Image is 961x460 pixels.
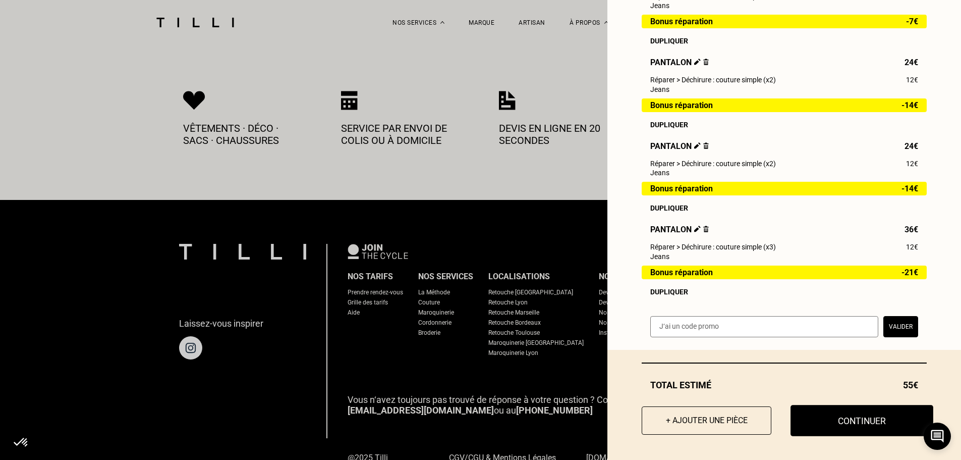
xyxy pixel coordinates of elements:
span: Pantalon [650,225,709,234]
span: 36€ [905,225,918,234]
span: 24€ [905,141,918,151]
span: Bonus réparation [650,101,713,110]
span: -14€ [901,101,918,110]
div: Dupliquer [650,37,918,45]
span: Réparer > Déchirure : couture simple (x3) [650,243,776,251]
button: Valider [883,316,918,337]
div: Dupliquer [650,288,918,296]
span: 12€ [906,76,918,84]
img: Supprimer [703,226,709,232]
span: 24€ [905,58,918,67]
img: Supprimer [703,142,709,149]
span: Réparer > Déchirure : couture simple (x2) [650,160,776,168]
input: J‘ai un code promo [650,316,878,337]
span: 12€ [906,160,918,168]
div: Total estimé [642,380,927,390]
button: + Ajouter une pièce [642,406,771,435]
span: Jeans [650,169,669,177]
span: Bonus réparation [650,268,713,277]
img: Éditer [694,226,701,232]
img: Éditer [694,142,701,149]
span: 12€ [906,243,918,251]
span: Pantalon [650,141,709,151]
span: Réparer > Déchirure : couture simple (x2) [650,76,776,84]
img: Supprimer [703,59,709,65]
img: Éditer [694,59,701,65]
span: Pantalon [650,58,709,67]
button: Continuer [790,405,933,436]
span: -21€ [901,268,918,277]
span: Jeans [650,85,669,93]
span: -14€ [901,184,918,193]
span: Jeans [650,2,669,10]
span: Bonus réparation [650,17,713,26]
span: 55€ [903,380,918,390]
span: Bonus réparation [650,184,713,193]
span: -7€ [906,17,918,26]
div: Dupliquer [650,204,918,212]
div: Dupliquer [650,121,918,129]
span: Jeans [650,252,669,261]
